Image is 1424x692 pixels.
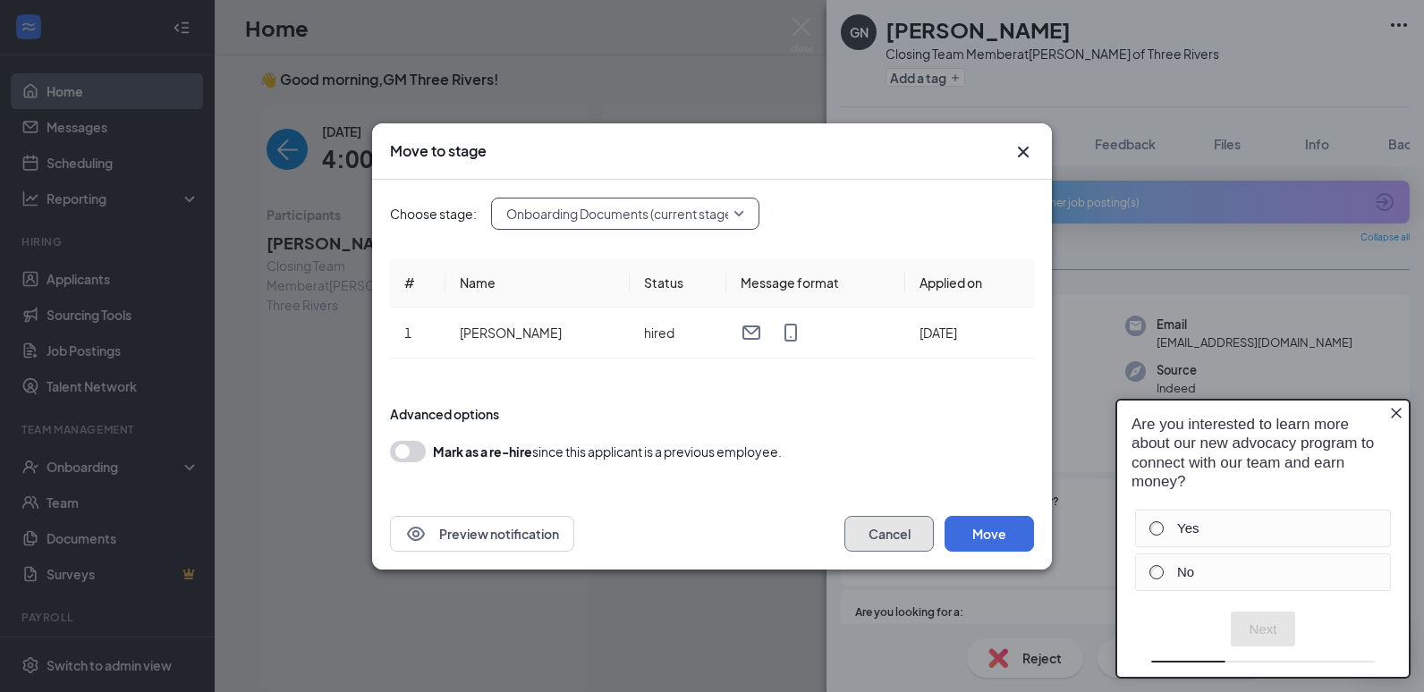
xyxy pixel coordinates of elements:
[433,441,782,462] div: since this applicant is a previous employee.
[905,258,1034,308] th: Applied on
[445,258,630,308] th: Name
[390,516,574,552] button: EyePreview notification
[630,258,725,308] th: Status
[945,516,1034,552] button: Move
[390,204,477,224] span: Choose stage:
[1013,141,1034,163] svg: Cross
[741,322,762,343] svg: Email
[844,516,934,552] button: Cancel
[390,405,1034,423] div: Advanced options
[404,325,411,341] span: 1
[506,200,736,227] span: Onboarding Documents (current stage)
[630,308,725,359] td: hired
[390,141,487,161] h3: Move to stage
[905,308,1034,359] td: [DATE]
[405,523,427,544] svg: Eye
[1102,383,1424,692] iframe: Sprig User Feedback Dialog
[780,322,801,343] svg: MobileSms
[445,308,630,359] td: [PERSON_NAME]
[433,443,532,460] b: Mark as a re-hire
[1013,141,1034,163] button: Close
[726,258,905,308] th: Message format
[390,258,445,308] th: #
